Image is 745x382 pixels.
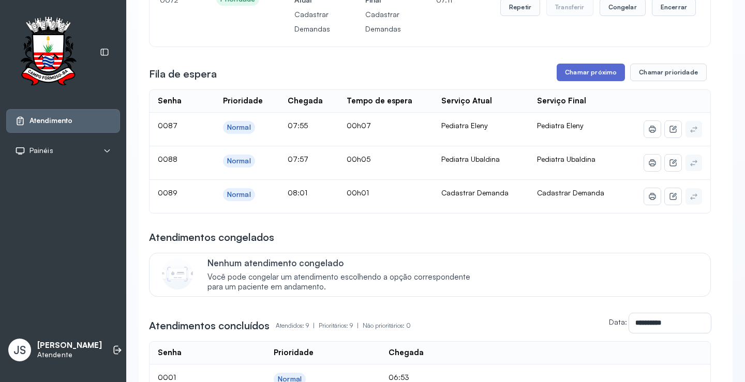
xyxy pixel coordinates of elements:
[441,121,521,130] div: Pediatra Eleny
[227,157,251,165] div: Normal
[288,188,307,197] span: 08:01
[319,318,363,333] p: Prioritários: 9
[276,318,319,333] p: Atendidos: 9
[274,348,314,358] div: Prioridade
[537,96,586,106] div: Serviço Final
[288,121,308,130] span: 07:55
[288,155,308,163] span: 07:57
[347,121,371,130] span: 00h07
[389,348,424,358] div: Chegada
[347,96,412,106] div: Tempo de espera
[630,64,707,81] button: Chamar prioridade
[149,67,217,81] h3: Fila de espera
[365,7,401,36] p: Cadastrar Demandas
[15,116,111,126] a: Atendimento
[557,64,625,81] button: Chamar próximo
[441,96,492,106] div: Serviço Atual
[223,96,263,106] div: Prioridade
[158,373,176,381] span: 0001
[441,155,521,164] div: Pediatra Ubaldina
[149,318,270,333] h3: Atendimentos concluídos
[389,373,409,381] span: 06:53
[37,341,102,350] p: [PERSON_NAME]
[294,7,330,36] p: Cadastrar Demandas
[158,121,177,130] span: 0087
[11,17,85,88] img: Logotipo do estabelecimento
[158,96,182,106] div: Senha
[347,188,369,197] span: 00h01
[363,318,411,333] p: Não prioritários: 0
[537,188,604,197] span: Cadastrar Demanda
[207,257,481,268] p: Nenhum atendimento congelado
[149,230,274,245] h3: Atendimentos congelados
[288,96,323,106] div: Chegada
[347,155,370,163] span: 00h05
[158,188,177,197] span: 0089
[609,317,627,326] label: Data:
[207,272,481,292] span: Você pode congelar um atendimento escolhendo a opção correspondente para um paciente em andamento.
[37,350,102,359] p: Atendente
[227,190,251,199] div: Normal
[313,322,315,329] span: |
[29,116,72,125] span: Atendimento
[441,188,521,197] div: Cadastrar Demanda
[227,123,251,132] div: Normal
[29,146,53,155] span: Painéis
[357,322,359,329] span: |
[162,258,193,289] img: Imagem de CalloutCard
[537,121,584,130] span: Pediatra Eleny
[537,155,595,163] span: Pediatra Ubaldina
[158,348,182,358] div: Senha
[158,155,177,163] span: 0088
